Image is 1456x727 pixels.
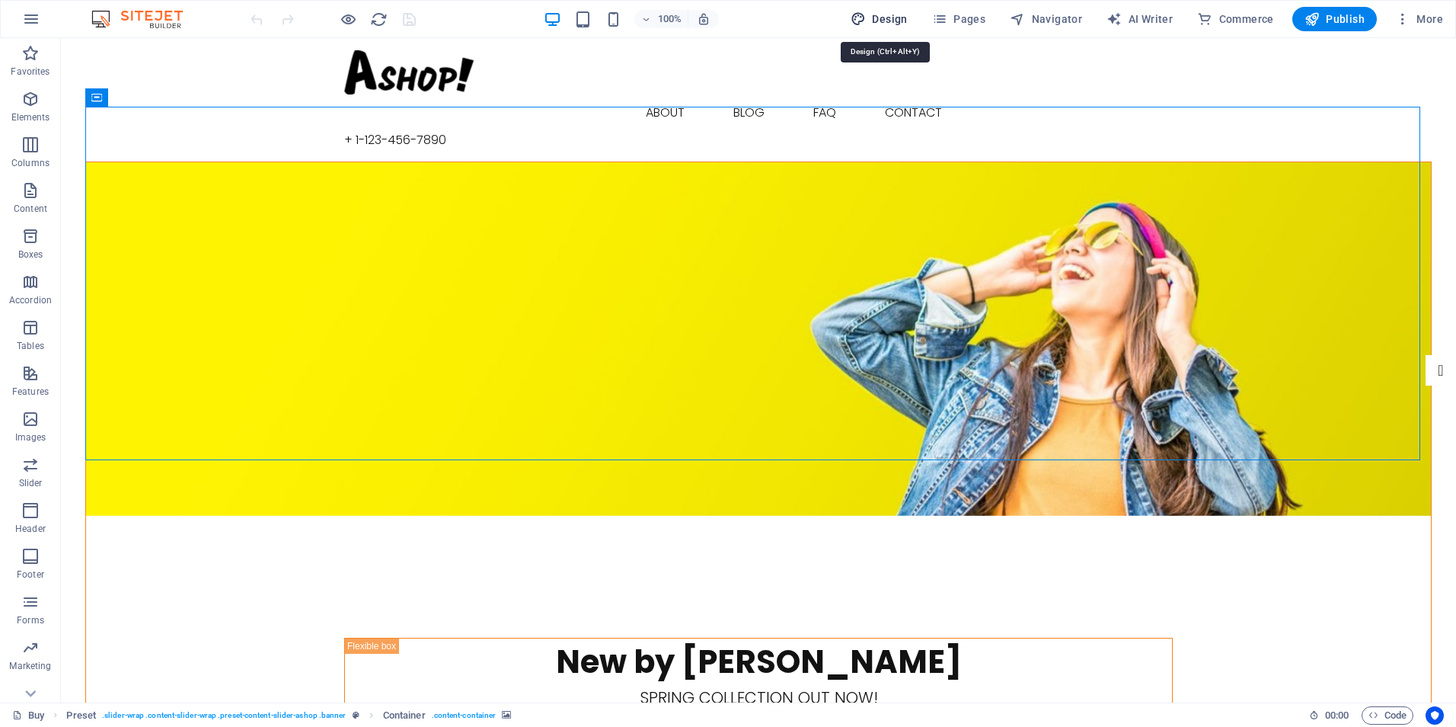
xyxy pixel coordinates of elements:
[1191,7,1280,31] button: Commerce
[339,10,357,28] button: Click here to leave preview mode and continue editing
[15,431,46,444] p: Images
[1309,706,1349,725] h6: Session time
[11,66,49,78] p: Favorites
[88,10,202,28] img: Editor Logo
[66,706,511,725] nav: breadcrumb
[1368,706,1407,725] span: Code
[932,11,985,27] span: Pages
[19,477,43,489] p: Slider
[11,111,50,123] p: Elements
[370,11,388,28] i: Reload page
[353,711,359,719] i: This element is a customizable preset
[1304,11,1365,27] span: Publish
[1292,7,1377,31] button: Publish
[369,10,388,28] button: reload
[657,10,682,28] h6: 100%
[697,12,710,26] i: On resize automatically adjust zoom level to fit chosen device.
[12,706,44,725] a: Click to cancel selection. Double-click to open Pages
[1325,706,1349,725] span: 00 00
[1389,7,1449,31] button: More
[1362,706,1413,725] button: Code
[9,294,52,306] p: Accordion
[502,711,511,719] i: This element contains a background
[9,660,51,672] p: Marketing
[12,386,49,398] p: Features
[634,10,688,28] button: 100%
[1010,11,1082,27] span: Navigator
[17,614,44,626] p: Forms
[851,11,908,27] span: Design
[1197,11,1274,27] span: Commerce
[432,706,497,725] span: . content-container
[102,706,346,725] span: . slider-wrap .content-slider-wrap .preset-content-slider-ashop .banner
[1100,7,1179,31] button: AI Writer
[926,7,991,31] button: Pages
[1004,7,1088,31] button: Navigator
[66,706,96,725] span: Click to select. Double-click to edit
[14,203,47,215] p: Content
[1426,706,1444,725] button: Usercentrics
[18,248,43,261] p: Boxes
[383,706,426,725] span: Click to select. Double-click to edit
[15,523,46,535] p: Header
[11,157,49,169] p: Columns
[17,568,44,581] p: Footer
[1336,709,1338,721] span: :
[1106,11,1173,27] span: AI Writer
[17,340,44,352] p: Tables
[1395,11,1443,27] span: More
[845,7,914,31] button: Design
